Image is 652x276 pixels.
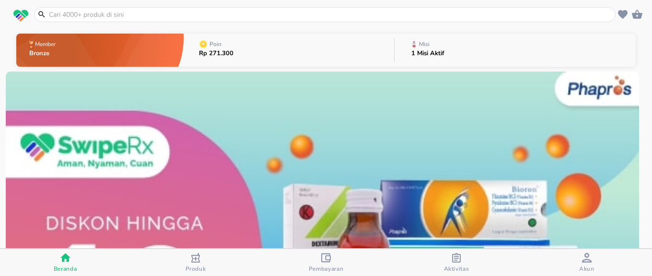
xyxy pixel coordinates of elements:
p: Misi [419,41,430,47]
span: Pembayaran [309,265,344,273]
p: 1 Misi Aktif [411,50,444,57]
p: Member [35,41,56,47]
button: Akun [522,249,652,276]
span: Akun [579,265,594,273]
button: Aktivitas [391,249,522,276]
p: Rp 271.300 [199,50,233,57]
button: Misi1 Misi Aktif [395,31,636,69]
button: Produk [130,249,261,276]
input: Cari 4000+ produk di sini [48,10,613,20]
button: Pembayaran [261,249,391,276]
p: Poin [210,41,221,47]
button: PoinRp 271.300 [184,31,394,69]
img: logo_swiperx_s.bd005f3b.svg [13,10,28,22]
button: MemberBronze [16,31,184,69]
span: Beranda [54,265,77,273]
p: Bronze [29,50,58,57]
span: Aktivitas [444,265,469,273]
span: Produk [186,265,206,273]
